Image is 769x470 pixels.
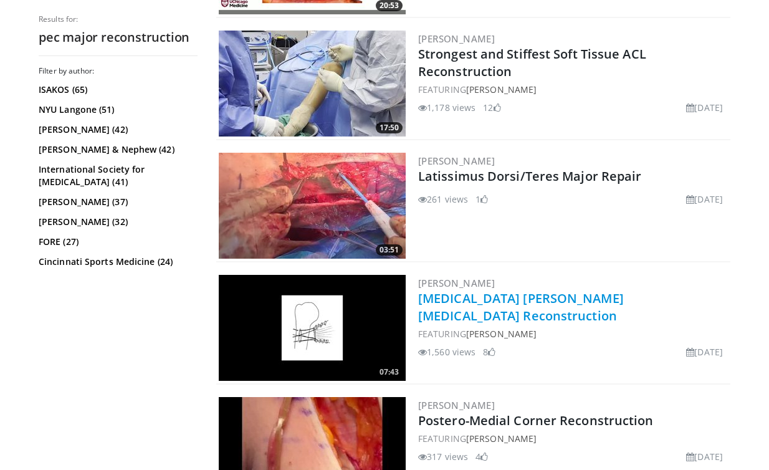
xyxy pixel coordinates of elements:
[466,433,537,444] a: [PERSON_NAME]
[219,275,406,381] a: 07:43
[483,101,500,114] li: 12
[39,256,194,268] a: Cincinnati Sports Medicine (24)
[418,193,468,206] li: 261 views
[466,84,537,95] a: [PERSON_NAME]
[39,123,194,136] a: [PERSON_NAME] (42)
[418,432,728,445] div: FEATURING
[219,275,406,381] img: ab9e2b99-7faa-4ed7-a6dc-b00276b1fb02.300x170_q85_crop-smart_upscale.jpg
[418,32,495,45] a: [PERSON_NAME]
[376,244,403,256] span: 03:51
[418,327,728,340] div: FEATURING
[418,412,654,429] a: Postero-Medial Corner Reconstruction
[219,31,406,137] a: 17:50
[39,103,194,116] a: NYU Langone (51)
[39,143,194,156] a: [PERSON_NAME] & Nephew (42)
[219,153,406,259] img: 39b3b79d-da02-49ee-8bdb-aa11c26b2214.300x170_q85_crop-smart_upscale.jpg
[475,193,488,206] li: 1
[39,14,198,24] p: Results for:
[466,328,537,340] a: [PERSON_NAME]
[219,153,406,259] a: 03:51
[39,196,194,208] a: [PERSON_NAME] (37)
[686,450,723,463] li: [DATE]
[39,236,194,248] a: FORE (27)
[483,345,495,358] li: 8
[686,193,723,206] li: [DATE]
[39,29,198,46] h2: pec major reconstruction
[376,367,403,378] span: 07:43
[418,46,646,80] a: Strongest and Stiffest Soft Tissue ACL Reconstruction
[418,277,495,289] a: [PERSON_NAME]
[686,101,723,114] li: [DATE]
[418,345,475,358] li: 1,560 views
[418,155,495,167] a: [PERSON_NAME]
[686,345,723,358] li: [DATE]
[39,84,194,96] a: ISAKOS (65)
[418,450,468,463] li: 317 views
[418,399,495,411] a: [PERSON_NAME]
[418,101,475,114] li: 1,178 views
[39,66,198,76] h3: Filter by author:
[475,450,488,463] li: 4
[376,122,403,133] span: 17:50
[219,31,406,137] img: 6c64878e-15ae-4491-883a-8f140a5aa01c.300x170_q85_crop-smart_upscale.jpg
[418,83,728,96] div: FEATURING
[418,290,624,324] a: [MEDICAL_DATA] [PERSON_NAME] [MEDICAL_DATA] Reconstruction
[39,216,194,228] a: [PERSON_NAME] (32)
[418,168,642,185] a: Latissimus Dorsi/Teres Major Repair
[39,163,194,188] a: International Society for [MEDICAL_DATA] (41)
